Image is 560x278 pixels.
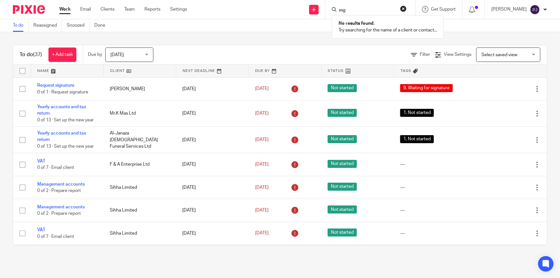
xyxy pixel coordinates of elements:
span: Not started [328,205,357,213]
td: Mr.K Mas Ltd [103,100,176,126]
a: Yearly accounts and tax return [37,105,86,116]
span: Not started [328,160,357,168]
a: Reassigned [33,19,62,32]
span: 0 of 13 · Set up the new year [37,118,94,122]
img: svg%3E [530,4,540,15]
h1: To do [20,51,42,58]
span: Filter [420,52,430,57]
span: [DATE] [255,185,269,190]
span: 0 of 1 · Request signature [37,90,88,94]
a: Yearly accounts and tax return [37,131,86,142]
span: Not started [328,84,357,92]
a: Team [124,6,135,13]
td: Sihha Limited [103,176,176,199]
a: Snoozed [67,19,90,32]
span: Select saved view [481,53,517,57]
a: VAT [37,228,45,232]
td: [DATE] [176,176,249,199]
td: [DATE] [176,153,249,176]
a: + Add task [48,48,76,62]
td: [DATE] [176,199,249,222]
p: Due by [88,51,102,58]
button: Clear [400,5,407,12]
td: [PERSON_NAME] [103,77,176,100]
a: VAT [37,159,45,163]
td: Al-Janaza [DEMOGRAPHIC_DATA] Funeral Services Ltd [103,127,176,153]
a: Clients [100,6,115,13]
span: 0 of 2 · Prepare report [37,212,81,216]
span: View Settings [444,52,471,57]
span: [DATE] [110,53,124,57]
a: Request signature [37,83,74,88]
a: To do [13,19,29,32]
a: Done [94,19,110,32]
td: [DATE] [176,222,249,245]
span: [DATE] [255,162,269,167]
span: 0 of 7 · Email client [37,234,74,239]
input: Search [338,8,396,13]
td: [DATE] [176,77,249,100]
span: Tags [401,69,411,73]
td: [DATE] [176,100,249,126]
span: Not started [328,229,357,237]
a: Settings [170,6,187,13]
span: Not started [328,135,357,143]
span: [DATE] [255,111,269,116]
td: Sihha Limited [103,199,176,222]
span: 9. Waiting for signature [400,84,453,92]
td: Sihha Limited [103,222,176,245]
a: Reports [144,6,160,13]
a: Management accounts [37,205,85,209]
span: 0 of 7 · Email client [37,166,74,170]
span: [DATE] [255,87,269,91]
span: [DATE] [255,231,269,236]
span: [DATE] [255,138,269,142]
td: [DATE] [176,245,249,268]
div: --- [400,161,468,168]
img: Pixie [13,5,45,14]
p: [PERSON_NAME] [491,6,527,13]
div: --- [400,184,468,191]
td: F & A Enterprise Ltd [103,153,176,176]
span: 0 of 2 · Prepare report [37,188,81,193]
span: Not started [328,183,357,191]
span: (37) [33,52,42,57]
a: Work [59,6,71,13]
div: --- [400,207,468,213]
span: 1. Not started [400,109,434,117]
td: [DATE] [176,127,249,153]
span: 1. Not started [400,135,434,143]
span: Not started [328,109,357,117]
span: Get Support [431,7,456,12]
a: Email [80,6,91,13]
td: CTRL London ltd [103,245,176,268]
span: [DATE] [255,208,269,213]
div: --- [400,230,468,237]
a: Management accounts [37,182,85,187]
span: 0 of 13 · Set up the new year [37,144,94,149]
